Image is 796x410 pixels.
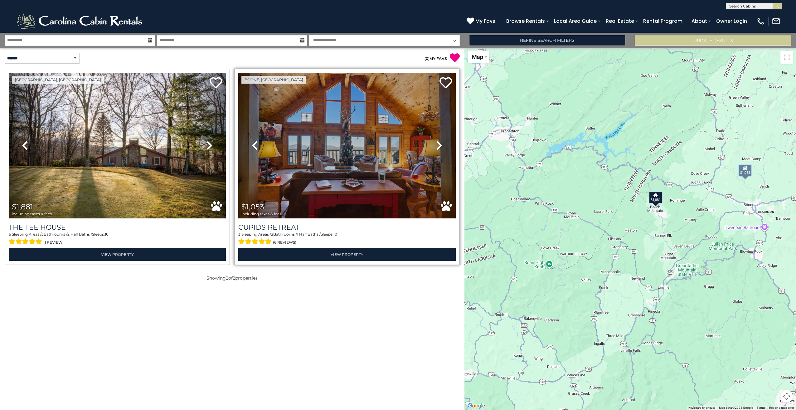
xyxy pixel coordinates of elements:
[603,16,637,27] a: Real Estate
[241,202,264,211] span: $1,053
[9,232,11,237] span: 6
[9,248,226,261] a: View Property
[739,164,752,177] div: $1,053
[475,17,495,25] span: My Favs
[273,238,296,246] span: (6 reviews)
[226,275,228,281] span: 2
[425,56,430,61] span: ( )
[12,212,52,216] span: including taxes & fees
[756,17,765,26] img: phone-regular-white.png
[297,232,321,237] span: 1 Half Baths /
[12,76,104,84] a: [GEOGRAPHIC_DATA], [GEOGRAPHIC_DATA]
[469,35,626,46] a: Refine Search Filters
[238,232,240,237] span: 3
[468,51,489,63] button: Change map style
[780,51,793,64] button: Toggle fullscreen view
[9,223,226,232] a: The Tee House
[105,232,108,237] span: 16
[757,406,765,409] a: Terms
[9,73,226,218] img: thumbnail_167757115.jpeg
[241,76,306,84] a: Boone, [GEOGRAPHIC_DATA]
[551,16,600,27] a: Local Area Guide
[769,406,794,409] a: Report a map error
[503,16,548,27] a: Browse Rentals
[271,232,273,237] span: 2
[649,191,663,204] div: $1,881
[688,16,710,27] a: About
[466,402,487,410] img: Google
[426,56,428,61] span: 0
[43,238,64,246] span: (1 review)
[635,35,791,46] button: Update Results
[688,406,715,410] button: Keyboard shortcuts
[333,232,337,237] span: 10
[210,76,222,90] a: Add to favorites
[233,275,235,281] span: 2
[238,232,455,246] div: Sleeping Areas / Bathrooms / Sleeps:
[238,73,455,218] img: thumbnail_163281211.jpeg
[467,17,497,25] a: My Favs
[67,232,92,237] span: 2 Half Baths /
[5,275,460,281] p: Showing of properties
[466,402,487,410] a: Open this area in Google Maps (opens a new window)
[238,223,455,232] a: Cupids Retreat
[780,390,793,403] button: Map camera controls
[439,76,452,90] a: Add to favorites
[9,232,226,246] div: Sleeping Areas / Bathrooms / Sleeps:
[16,12,145,31] img: White-1-2.png
[12,202,33,211] span: $1,881
[719,406,753,409] span: Map data ©2025 Google
[772,17,780,26] img: mail-regular-white.png
[41,232,44,237] span: 3
[713,16,750,27] a: Owner Login
[241,212,281,216] span: including taxes & fees
[425,56,447,61] a: (0)MY FAVS
[238,248,455,261] a: View Property
[640,16,686,27] a: Rental Program
[472,54,483,60] span: Map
